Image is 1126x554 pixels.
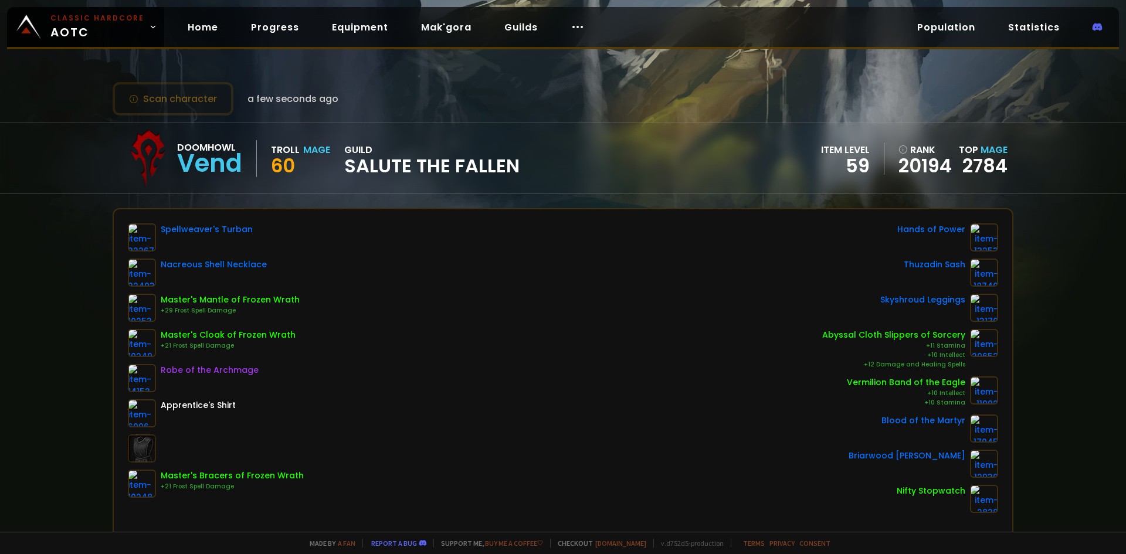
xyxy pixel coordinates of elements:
[177,140,242,155] div: Doomhowl
[821,142,870,157] div: item level
[595,539,646,548] a: [DOMAIN_NAME]
[113,82,233,115] button: Scan character
[653,539,724,548] span: v. d752d5 - production
[412,15,481,39] a: Mak'gora
[847,376,965,389] div: Vermilion Band of the Eagle
[128,364,156,392] img: item-14152
[970,414,998,443] img: item-17045
[981,143,1008,157] span: Mage
[962,152,1008,179] a: 2784
[161,223,253,236] div: Spellweaver's Turban
[161,399,236,412] div: Apprentice's Shirt
[743,539,765,548] a: Terms
[433,539,543,548] span: Support me,
[128,294,156,322] img: item-10253
[769,539,795,548] a: Privacy
[161,329,296,341] div: Master's Cloak of Frozen Wrath
[904,259,965,271] div: Thuzadin Sash
[161,470,304,482] div: Master's Bracers of Frozen Wrath
[128,399,156,427] img: item-6096
[161,294,300,306] div: Master's Mantle of Frozen Wrath
[128,223,156,251] img: item-22267
[847,398,965,407] div: +10 Stamina
[50,13,144,41] span: AOTC
[161,364,259,376] div: Robe of the Archmage
[897,223,965,236] div: Hands of Power
[161,306,300,315] div: +29 Frost Spell Damage
[908,15,985,39] a: Population
[880,294,965,306] div: Skyshroud Leggings
[970,223,998,251] img: item-13253
[161,341,296,351] div: +21 Frost Spell Damage
[177,155,242,172] div: Vend
[271,142,300,157] div: Troll
[7,7,164,47] a: Classic HardcoreAOTC
[323,15,398,39] a: Equipment
[970,329,998,357] img: item-20652
[338,539,355,548] a: a fan
[970,376,998,405] img: item-11992
[303,539,355,548] span: Made by
[247,91,338,106] span: a few seconds ago
[303,142,330,157] div: Mage
[799,539,830,548] a: Consent
[161,482,304,491] div: +21 Frost Spell Damage
[999,15,1069,39] a: Statistics
[344,142,520,175] div: guild
[271,152,295,179] span: 60
[128,329,156,357] img: item-10249
[50,13,144,23] small: Classic Hardcore
[970,485,998,513] img: item-2820
[897,485,965,497] div: Nifty Stopwatch
[128,259,156,287] img: item-22403
[970,450,998,478] img: item-12930
[822,351,965,360] div: +10 Intellect
[970,259,998,287] img: item-18740
[178,15,228,39] a: Home
[959,142,1008,157] div: Top
[821,157,870,175] div: 59
[898,142,952,157] div: rank
[898,157,952,175] a: 20194
[847,389,965,398] div: +10 Intellect
[550,539,646,548] span: Checkout
[822,360,965,369] div: +12 Damage and Healing Spells
[242,15,308,39] a: Progress
[485,539,543,548] a: Buy me a coffee
[495,15,547,39] a: Guilds
[128,470,156,498] img: item-10248
[822,329,965,341] div: Abyssal Cloth Slippers of Sorcery
[881,414,965,427] div: Blood of the Martyr
[822,341,965,351] div: +11 Stamina
[970,294,998,322] img: item-13170
[344,157,520,175] span: Salute The Fallen
[161,259,267,271] div: Nacreous Shell Necklace
[849,450,965,462] div: Briarwood [PERSON_NAME]
[371,539,417,548] a: Report a bug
